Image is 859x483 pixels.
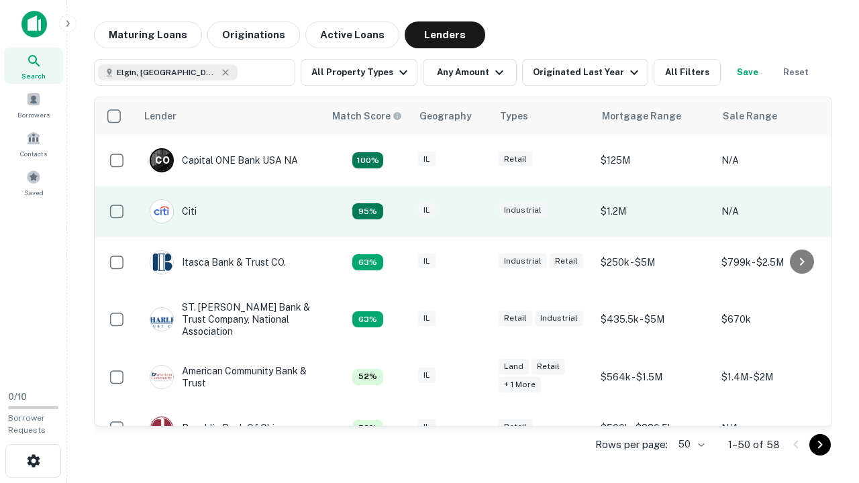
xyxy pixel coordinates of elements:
[150,251,173,274] img: picture
[150,200,173,223] img: picture
[499,254,547,269] div: Industrial
[532,359,565,374] div: Retail
[150,416,297,440] div: Republic Bank Of Chicago
[17,109,50,120] span: Borrowers
[150,417,173,439] img: picture
[411,97,492,135] th: Geography
[423,59,517,86] button: Any Amount
[594,237,715,288] td: $250k - $5M
[774,59,817,86] button: Reset
[499,311,532,326] div: Retail
[418,254,436,269] div: IL
[792,376,859,440] iframe: Chat Widget
[499,203,547,218] div: Industrial
[144,108,176,124] div: Lender
[715,97,836,135] th: Sale Range
[94,21,202,48] button: Maturing Loans
[4,125,63,162] a: Contacts
[150,366,173,388] img: picture
[602,108,681,124] div: Mortgage Range
[136,97,324,135] th: Lender
[4,48,63,84] a: Search
[117,66,217,78] span: Elgin, [GEOGRAPHIC_DATA], [GEOGRAPHIC_DATA]
[533,64,642,80] div: Originated Last Year
[728,437,780,453] p: 1–50 of 58
[8,392,27,402] span: 0 / 10
[535,311,583,326] div: Industrial
[332,109,399,123] h6: Match Score
[405,21,485,48] button: Lenders
[726,59,769,86] button: Save your search to get updates of matches that match your search criteria.
[715,352,836,402] td: $1.4M - $2M
[673,435,707,454] div: 50
[150,148,298,172] div: Capital ONE Bank USA NA
[550,254,583,269] div: Retail
[418,203,436,218] div: IL
[324,97,411,135] th: Capitalize uses an advanced AI algorithm to match your search with the best lender. The match sco...
[418,152,436,167] div: IL
[715,288,836,352] td: $670k
[155,154,169,168] p: C O
[8,413,46,435] span: Borrower Requests
[352,203,383,219] div: Capitalize uses an advanced AI algorithm to match your search with the best lender. The match sco...
[500,108,528,124] div: Types
[594,288,715,352] td: $435.5k - $5M
[594,352,715,402] td: $564k - $1.5M
[150,301,311,338] div: ST. [PERSON_NAME] Bank & Trust Company, National Association
[594,135,715,186] td: $125M
[594,97,715,135] th: Mortgage Range
[809,434,831,455] button: Go to next page
[352,420,383,436] div: Capitalize uses an advanced AI algorithm to match your search with the best lender. The match sco...
[352,369,383,385] div: Capitalize uses an advanced AI algorithm to match your search with the best lender. The match sco...
[4,87,63,123] a: Borrowers
[595,437,668,453] p: Rows per page:
[418,311,436,326] div: IL
[332,109,402,123] div: Capitalize uses an advanced AI algorithm to match your search with the best lender. The match sco...
[715,402,836,453] td: N/A
[207,21,300,48] button: Originations
[499,359,529,374] div: Land
[499,419,532,435] div: Retail
[723,108,777,124] div: Sale Range
[150,365,311,389] div: American Community Bank & Trust
[715,135,836,186] td: N/A
[150,199,197,223] div: Citi
[594,402,715,453] td: $500k - $880.5k
[301,59,417,86] button: All Property Types
[352,311,383,327] div: Capitalize uses an advanced AI algorithm to match your search with the best lender. The match sco...
[20,148,47,159] span: Contacts
[492,97,594,135] th: Types
[594,186,715,237] td: $1.2M
[499,377,541,392] div: + 1 more
[352,254,383,270] div: Capitalize uses an advanced AI algorithm to match your search with the best lender. The match sco...
[21,11,47,38] img: capitalize-icon.png
[499,152,532,167] div: Retail
[419,108,472,124] div: Geography
[150,308,173,331] img: picture
[4,164,63,201] a: Saved
[715,237,836,288] td: $799k - $2.5M
[522,59,648,86] button: Originated Last Year
[24,187,44,198] span: Saved
[715,186,836,237] td: N/A
[352,152,383,168] div: Capitalize uses an advanced AI algorithm to match your search with the best lender. The match sco...
[305,21,399,48] button: Active Loans
[654,59,721,86] button: All Filters
[150,250,286,274] div: Itasca Bank & Trust CO.
[418,368,436,383] div: IL
[418,419,436,435] div: IL
[21,70,46,81] span: Search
